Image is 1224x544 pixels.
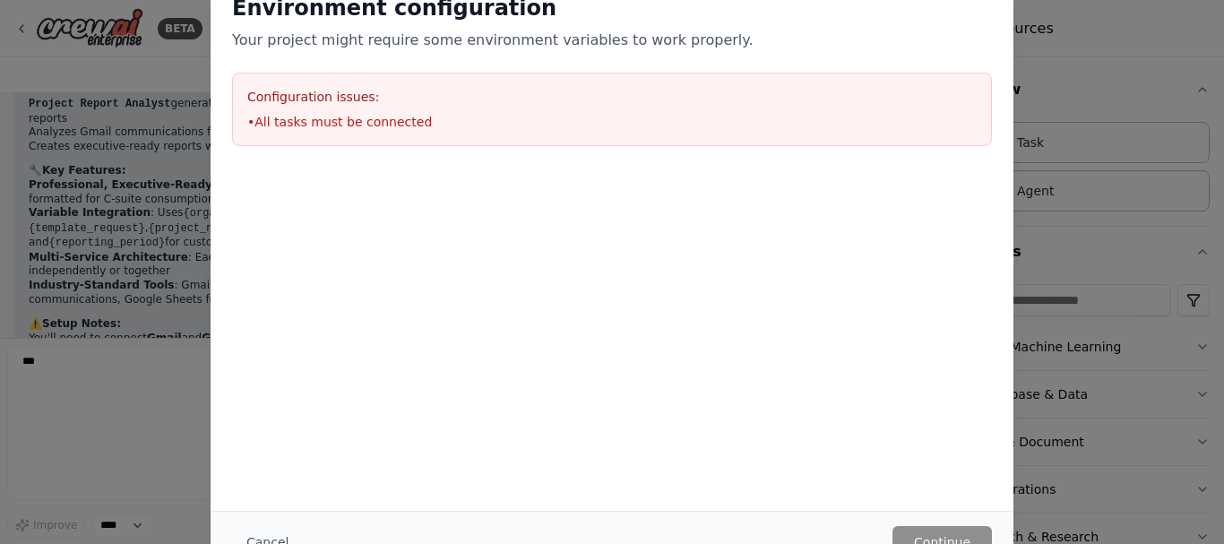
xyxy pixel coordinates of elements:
[247,88,977,106] h3: Configuration issues:
[247,113,977,131] li: • All tasks must be connected
[232,30,992,51] p: Your project might require some environment variables to work properly.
